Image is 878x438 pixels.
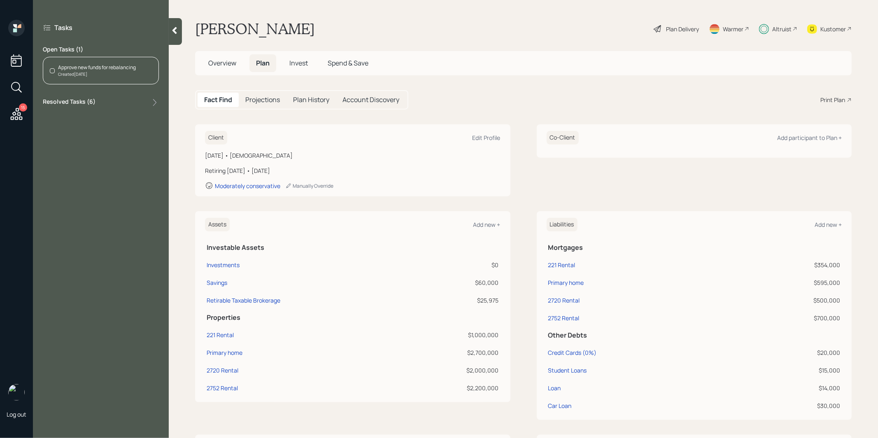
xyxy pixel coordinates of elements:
h6: Liabilities [547,218,578,231]
h5: Other Debts [548,331,841,339]
div: $15,000 [735,366,840,375]
div: Edit Profile [473,134,501,142]
span: Spend & Save [328,58,368,68]
div: $0 [409,261,498,269]
div: Moderately conservative [215,182,280,190]
div: Savings [207,278,227,287]
div: $60,000 [409,278,498,287]
span: Overview [208,58,236,68]
div: $2,200,000 [409,384,498,392]
span: Plan [256,58,270,68]
div: 15 [19,103,27,112]
h5: Investable Assets [207,244,499,252]
div: Warmer [723,25,743,33]
div: Manually Override [285,182,333,189]
h5: Projections [245,96,280,104]
div: 2752 Rental [548,314,580,322]
div: Retirable Taxable Brokerage [207,296,280,305]
div: Altruist [772,25,792,33]
div: $500,000 [735,296,840,305]
div: Credit Cards (0%) [548,348,597,357]
div: Car Loan [548,401,572,410]
div: $700,000 [735,314,840,322]
div: $20,000 [735,348,840,357]
h5: Mortgages [548,244,841,252]
div: $2,000,000 [409,366,498,375]
label: Open Tasks ( 1 ) [43,45,159,54]
div: Created [DATE] [58,71,136,77]
div: $2,700,000 [409,348,498,357]
div: $14,000 [735,384,840,392]
div: Add participant to Plan + [777,134,842,142]
h5: Account Discovery [342,96,399,104]
h5: Fact Find [204,96,232,104]
div: 2720 Rental [207,366,238,375]
img: treva-nostdahl-headshot.png [8,384,25,401]
h5: Plan History [293,96,329,104]
div: [DATE] • [DEMOGRAPHIC_DATA] [205,151,501,160]
label: Tasks [54,23,72,32]
h6: Assets [205,218,230,231]
div: Primary home [548,278,584,287]
div: 2752 Rental [207,384,238,392]
div: Primary home [207,348,242,357]
div: Student Loans [548,366,587,375]
div: $30,000 [735,401,840,410]
div: Print Plan [820,96,845,104]
div: 221 Rental [548,261,575,269]
div: Kustomer [820,25,846,33]
div: $25,975 [409,296,498,305]
h6: Co-Client [547,131,579,144]
div: Log out [7,410,26,418]
div: $1,000,000 [409,331,498,339]
label: Resolved Tasks ( 6 ) [43,98,95,107]
div: $595,000 [735,278,840,287]
div: 2720 Rental [548,296,580,305]
h5: Properties [207,314,499,322]
div: Approve new funds for rebalancing [58,64,136,71]
span: Invest [289,58,308,68]
div: $354,000 [735,261,840,269]
div: Retiring [DATE] • [DATE] [205,166,501,175]
div: Add new + [473,221,501,228]
div: Investments [207,261,240,269]
div: Loan [548,384,561,392]
div: 221 Rental [207,331,234,339]
div: Plan Delivery [666,25,699,33]
h6: Client [205,131,227,144]
div: Add new + [815,221,842,228]
h1: [PERSON_NAME] [195,20,315,38]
